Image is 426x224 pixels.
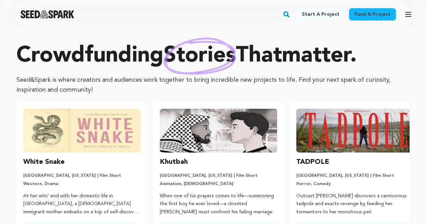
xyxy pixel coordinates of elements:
[21,10,74,18] img: Seed&Spark Logo Dark Mode
[296,192,414,216] p: Outcast [PERSON_NAME] discovers a carnivorous tadpole and exacts revenge by feeding her tormentor...
[296,109,414,153] img: TADPOLE image
[23,192,141,216] p: At her wits’ end with her domestic life in [GEOGRAPHIC_DATA], a [DEMOGRAPHIC_DATA] immigrant moth...
[160,173,277,179] p: [GEOGRAPHIC_DATA], [US_STATE] | Film Short
[296,8,345,21] a: Start a project
[296,181,414,187] p: Horror, Comedy
[21,10,74,18] a: Seed&Spark Homepage
[164,38,236,75] img: hand sketched image
[296,157,329,168] h3: TADPOLE
[282,45,350,67] span: matter
[23,109,141,153] img: White Snake image
[349,8,396,21] a: Fund a project
[160,181,277,187] p: Animation, [DEMOGRAPHIC_DATA]
[296,173,414,179] p: [GEOGRAPHIC_DATA], [US_STATE] | Film Short
[23,181,141,187] p: Western, Drama
[23,157,65,168] h3: White Snake
[16,42,410,70] p: Crowdfunding that .
[160,157,188,168] h3: Khutbah
[16,75,410,95] p: Seed&Spark is where creators and audiences work together to bring incredible new projects to life...
[23,173,141,179] p: [GEOGRAPHIC_DATA], [US_STATE] | Film Short
[160,192,277,216] p: When one of his prayers comes to life—summoning the first boy he ever loved—a closeted [PERSON_NA...
[160,109,277,153] img: Khutbah image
